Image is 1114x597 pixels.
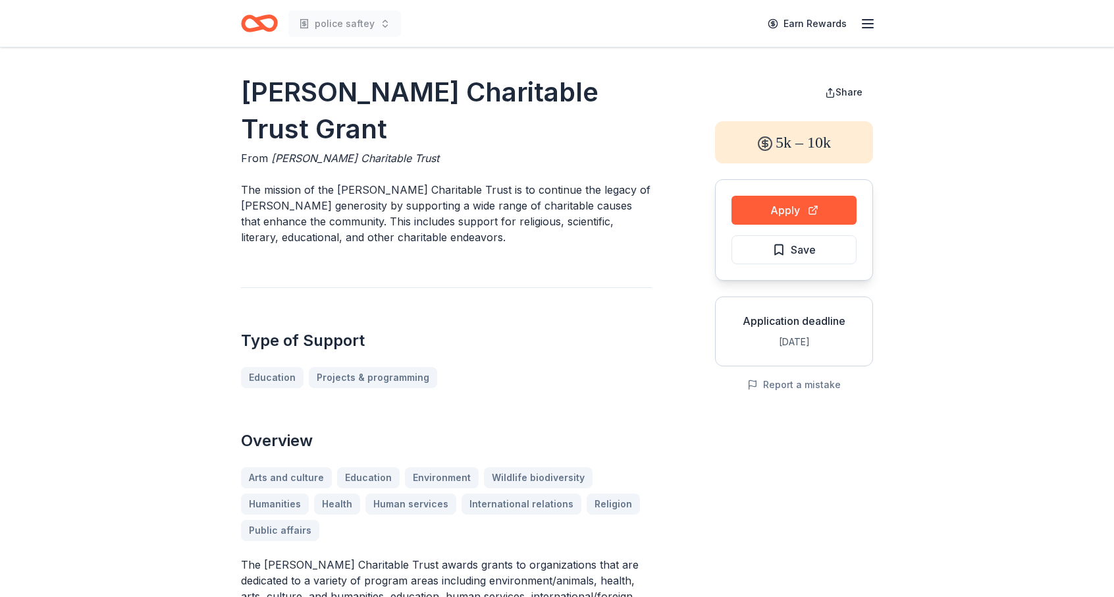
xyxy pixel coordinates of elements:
h2: Type of Support [241,330,652,351]
span: Share [835,86,862,98]
span: police saftey [315,16,375,32]
p: The mission of the [PERSON_NAME] Charitable Trust is to continue the legacy of [PERSON_NAME] gene... [241,182,652,245]
a: Home [241,8,278,39]
button: police saftey [288,11,401,37]
a: Projects & programming [309,367,437,388]
div: Application deadline [726,313,862,329]
a: Earn Rewards [760,12,855,36]
span: Save [791,241,816,258]
button: Share [814,79,873,105]
button: Save [731,235,857,264]
div: [DATE] [726,334,862,350]
span: [PERSON_NAME] Charitable Trust [271,152,439,165]
a: Education [241,367,304,388]
h2: Overview [241,430,652,451]
h1: [PERSON_NAME] Charitable Trust Grant [241,74,652,148]
button: Report a mistake [747,377,841,393]
button: Apply [731,196,857,225]
div: 5k – 10k [715,121,873,163]
div: From [241,150,652,166]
